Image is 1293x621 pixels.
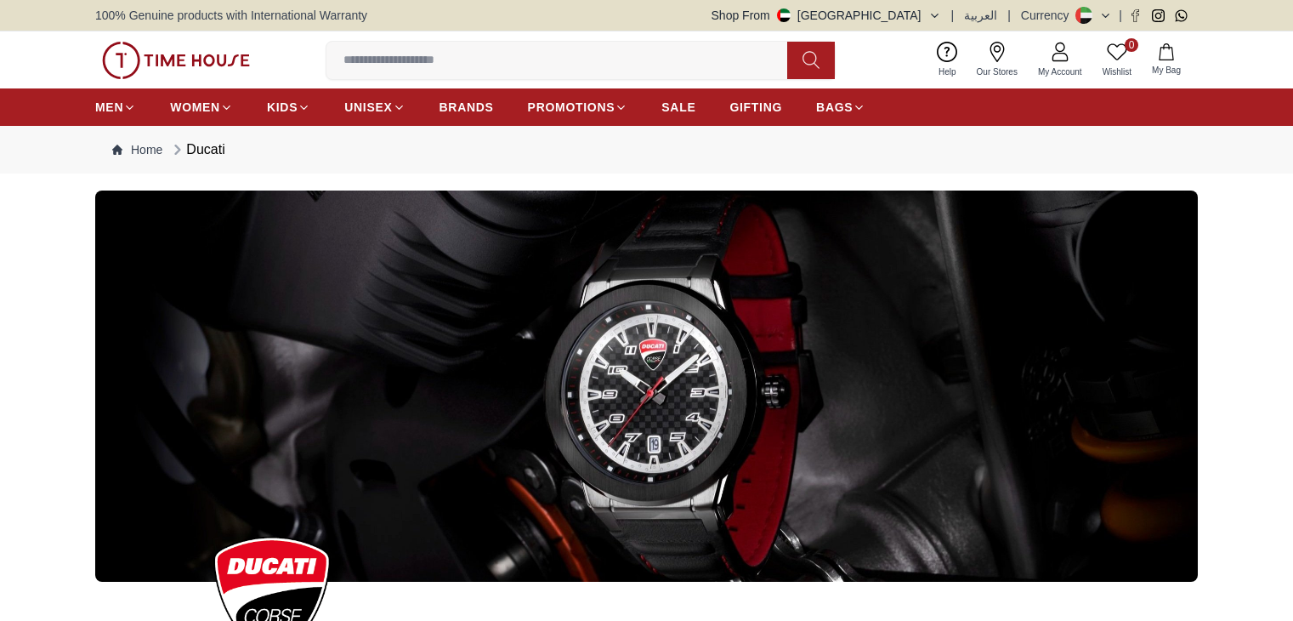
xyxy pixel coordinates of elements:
span: KIDS [267,99,298,116]
button: My Bag [1142,40,1191,80]
span: My Bag [1145,64,1188,77]
nav: Breadcrumb [95,126,1198,174]
img: ... [102,42,250,79]
span: | [951,7,955,24]
span: MEN [95,99,123,116]
a: 0Wishlist [1092,38,1142,82]
a: MEN [95,92,136,122]
a: BRANDS [440,92,494,122]
span: 100% Genuine products with International Warranty [95,7,367,24]
img: ... [95,191,1198,582]
span: Our Stores [970,66,1024,78]
span: My Account [1031,66,1089,78]
span: UNISEX [344,99,392,116]
span: | [1007,7,1011,24]
span: Wishlist [1096,66,1138,78]
a: WOMEN [170,92,233,122]
div: Currency [1021,7,1076,24]
a: BAGS [816,92,865,122]
span: BRANDS [440,99,494,116]
span: WOMEN [170,99,220,116]
a: SALE [661,92,695,122]
span: GIFTING [729,99,782,116]
span: Help [932,66,963,78]
a: Instagram [1152,9,1165,22]
a: Help [928,38,967,82]
button: Shop From[GEOGRAPHIC_DATA] [712,7,941,24]
span: PROMOTIONS [528,99,615,116]
button: العربية [964,7,997,24]
a: Facebook [1129,9,1142,22]
span: SALE [661,99,695,116]
span: 0 [1125,38,1138,52]
a: Home [112,141,162,158]
img: United Arab Emirates [777,9,791,22]
a: Our Stores [967,38,1028,82]
span: | [1119,7,1122,24]
a: GIFTING [729,92,782,122]
div: Ducati [169,140,224,160]
a: PROMOTIONS [528,92,628,122]
a: UNISEX [344,92,405,122]
a: Whatsapp [1175,9,1188,22]
a: KIDS [267,92,310,122]
span: BAGS [816,99,853,116]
